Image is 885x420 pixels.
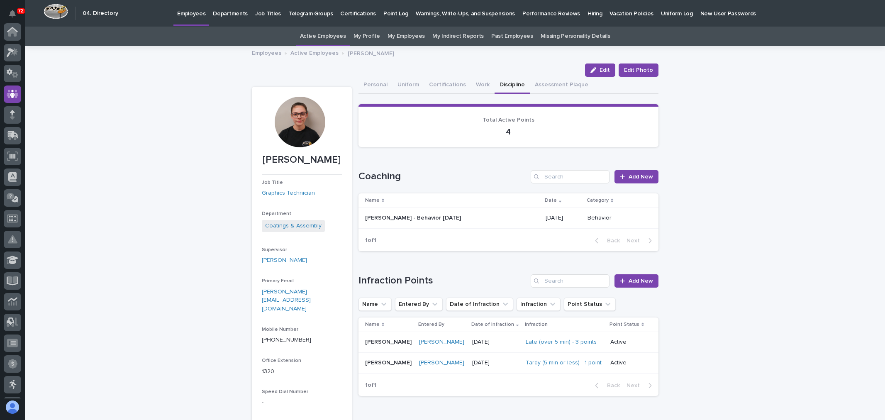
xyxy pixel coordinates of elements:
[262,327,298,332] span: Mobile Number
[354,27,380,46] a: My Profile
[4,5,21,22] button: Notifications
[517,298,561,311] button: Infraction
[526,339,597,346] a: Late (over 5 min) - 3 points
[588,215,645,222] p: Behavior
[610,359,645,366] p: Active
[564,298,616,311] button: Point Status
[602,238,620,244] span: Back
[623,382,658,389] button: Next
[358,230,383,251] p: 1 of 1
[262,398,342,407] p: -
[624,66,653,74] span: Edit Photo
[418,320,444,329] p: Entered By
[262,389,308,394] span: Speed Dial Number
[388,27,425,46] a: My Employees
[252,48,281,57] a: Employees
[395,298,443,311] button: Entered By
[623,237,658,244] button: Next
[629,278,653,284] span: Add New
[614,274,658,288] a: Add New
[546,215,581,222] p: [DATE]
[365,337,413,346] p: [PERSON_NAME]
[358,352,658,373] tr: [PERSON_NAME][PERSON_NAME] [PERSON_NAME] [DATE]Tardy (5 min or less) - 1 point Active
[424,77,471,94] button: Certifications
[419,359,464,366] a: [PERSON_NAME]
[471,320,514,329] p: Date of Infraction
[585,63,615,77] button: Edit
[83,10,118,17] h2: 04. Directory
[495,77,530,94] button: Discipline
[262,256,307,265] a: [PERSON_NAME]
[545,196,557,205] p: Date
[262,337,311,343] a: [PHONE_NUMBER]
[358,275,528,287] h1: Infraction Points
[262,358,301,363] span: Office Extension
[358,77,393,94] button: Personal
[358,208,658,228] tr: [PERSON_NAME] - Behavior [DATE][PERSON_NAME] - Behavior [DATE] [DATE]Behavior
[44,4,68,19] img: Workspace Logo
[600,67,610,73] span: Edit
[262,189,315,198] a: Graphics Technician
[419,339,464,346] a: [PERSON_NAME]
[358,332,658,353] tr: [PERSON_NAME][PERSON_NAME] [PERSON_NAME] [DATE]Late (over 5 min) - 3 points Active
[265,222,322,230] a: Coatings & Assembly
[262,289,311,312] a: [PERSON_NAME][EMAIL_ADDRESS][DOMAIN_NAME]
[365,320,380,329] p: Name
[4,398,21,416] button: users-avatar
[531,274,610,288] input: Search
[472,359,519,366] p: [DATE]
[541,27,610,46] a: Missing Personality Details
[619,63,658,77] button: Edit Photo
[358,375,383,396] p: 1 of 1
[10,10,21,23] div: Notifications72
[446,298,513,311] button: Date of Infraction
[610,320,639,329] p: Point Status
[432,27,484,46] a: My Indirect Reports
[472,339,519,346] p: [DATE]
[471,77,495,94] button: Work
[491,27,533,46] a: Past Employees
[262,154,342,166] p: [PERSON_NAME]
[393,77,424,94] button: Uniform
[262,367,342,376] p: 1320
[262,180,283,185] span: Job Title
[365,358,413,366] p: [PERSON_NAME]
[588,237,623,244] button: Back
[358,298,392,311] button: Name
[610,339,645,346] p: Active
[588,382,623,389] button: Back
[525,320,548,329] p: Infraction
[627,383,645,388] span: Next
[262,211,291,216] span: Department
[365,196,380,205] p: Name
[262,278,294,283] span: Primary Email
[300,27,346,46] a: Active Employees
[365,213,463,222] p: [PERSON_NAME] - Behavior [DATE]
[262,247,287,252] span: Supervisor
[290,48,339,57] a: Active Employees
[368,127,649,137] p: 4
[627,238,645,244] span: Next
[348,48,394,57] p: [PERSON_NAME]
[587,196,609,205] p: Category
[531,170,610,183] input: Search
[18,8,24,14] p: 72
[530,77,593,94] button: Assessment Plaque
[614,170,658,183] a: Add New
[602,383,620,388] span: Back
[358,171,528,183] h1: Coaching
[483,117,534,123] span: Total Active Points
[629,174,653,180] span: Add New
[526,359,602,366] a: Tardy (5 min or less) - 1 point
